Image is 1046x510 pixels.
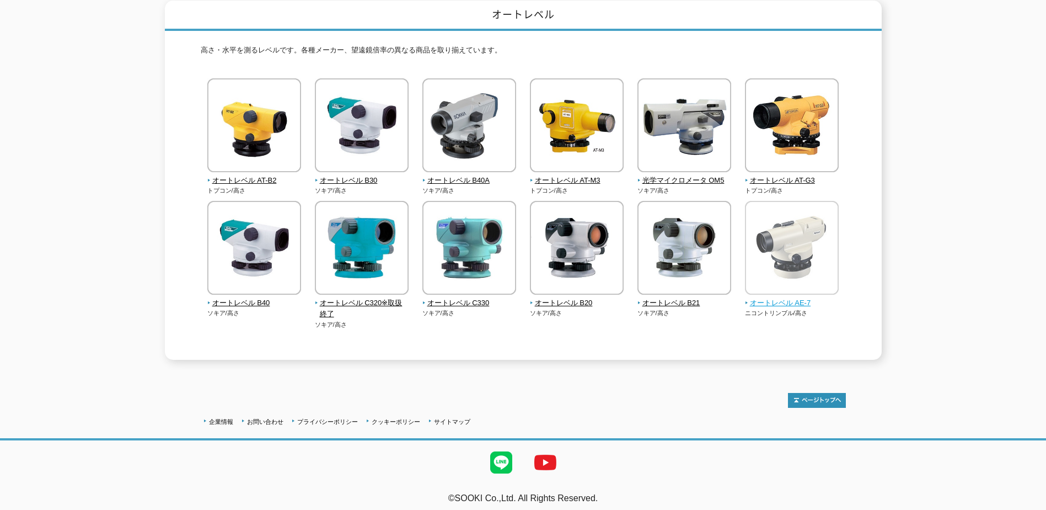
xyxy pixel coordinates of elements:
img: YouTube [523,440,567,485]
a: サイトマップ [434,418,470,425]
a: プライバシーポリシー [297,418,358,425]
p: ソキア/高さ [315,186,409,195]
img: オートレベル AT-G3 [745,78,839,175]
span: オートレベル C330 [422,297,517,309]
span: オートレベル B40A [422,175,517,187]
span: オートレベル C320※取扱終了 [315,297,409,321]
span: オートレベル B21 [637,297,732,309]
p: ソキア/高さ [315,320,409,330]
span: オートレベル AT-B2 [207,175,302,187]
img: オートレベル B40 [207,201,301,297]
img: オートレベル C330 [422,201,516,297]
p: ソキア/高さ [530,309,624,318]
p: トプコン/高さ [530,186,624,195]
a: オートレベル AT-G3 [745,164,839,187]
p: ニコントリンブル/高さ [745,309,839,318]
a: オートレベル AE-7 [745,287,839,309]
img: オートレベル B20 [530,201,624,297]
img: 光学マイクロメータ OM5 [637,78,731,175]
span: オートレベル AE-7 [745,297,839,309]
p: ソキア/高さ [422,309,517,318]
a: オートレベル B21 [637,287,732,309]
span: オートレベル B20 [530,297,624,309]
a: オートレベル B30 [315,164,409,187]
p: ソキア/高さ [637,186,732,195]
img: LINE [479,440,523,485]
a: 企業情報 [209,418,233,425]
h1: オートレベル [165,1,882,31]
a: オートレベル B40 [207,287,302,309]
img: オートレベル B30 [315,78,409,175]
a: 光学マイクロメータ OM5 [637,164,732,187]
span: オートレベル AT-M3 [530,175,624,187]
img: オートレベル C320※取扱終了 [315,201,409,297]
span: オートレベル B30 [315,175,409,187]
img: トップページへ [788,393,846,408]
img: オートレベル AT-M3 [530,78,624,175]
a: オートレベル AT-B2 [207,164,302,187]
p: ソキア/高さ [422,186,517,195]
span: オートレベル AT-G3 [745,175,839,187]
a: お問い合わせ [247,418,283,425]
img: オートレベル B40A [422,78,516,175]
a: オートレベル B40A [422,164,517,187]
a: オートレベル B20 [530,287,624,309]
span: 光学マイクロメータ OM5 [637,175,732,187]
span: オートレベル B40 [207,297,302,309]
a: オートレベル C330 [422,287,517,309]
img: オートレベル AE-7 [745,201,839,297]
a: クッキーポリシー [372,418,420,425]
a: オートレベル C320※取扱終了 [315,287,409,320]
p: ソキア/高さ [207,309,302,318]
p: 高さ・水平を測るレベルです。各種メーカー、望遠鏡倍率の異なる商品を取り揃えています。 [201,45,846,62]
a: オートレベル AT-M3 [530,164,624,187]
p: トプコン/高さ [745,186,839,195]
p: トプコン/高さ [207,186,302,195]
img: オートレベル AT-B2 [207,78,301,175]
p: ソキア/高さ [637,309,732,318]
img: オートレベル B21 [637,201,731,297]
